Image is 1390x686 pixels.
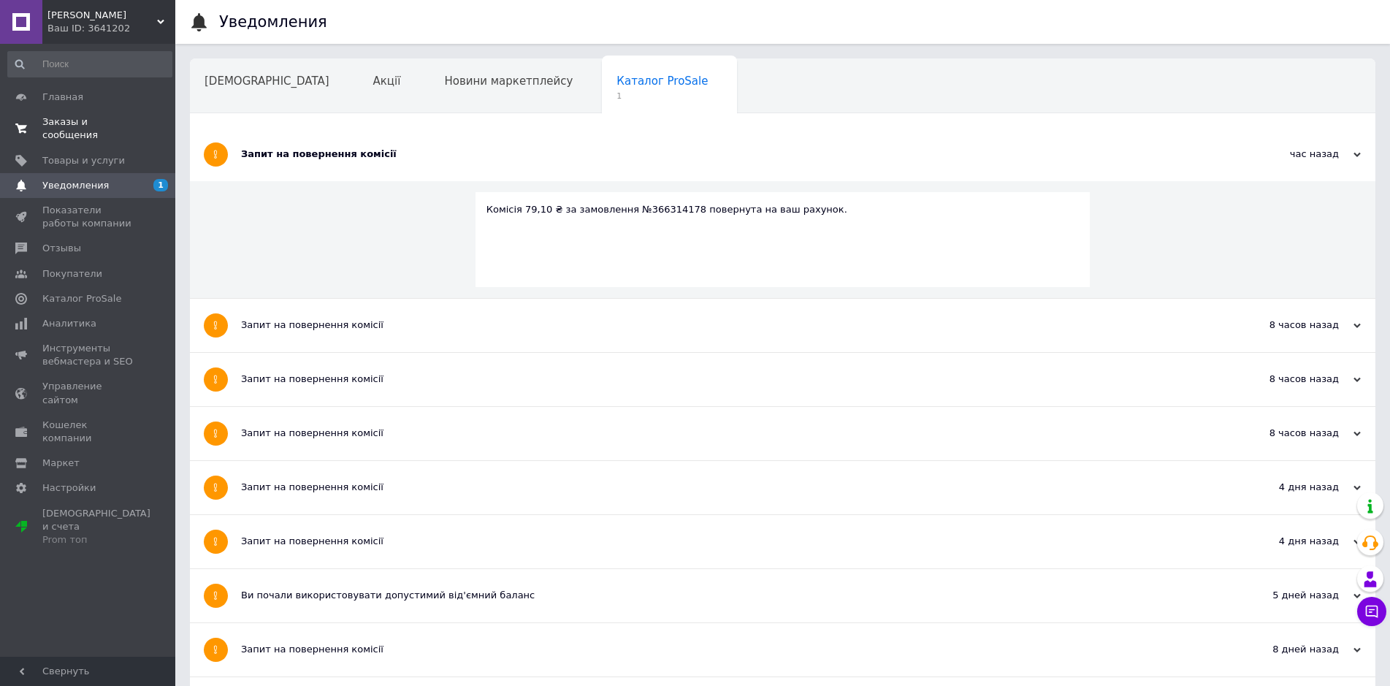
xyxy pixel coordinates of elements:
[47,9,157,22] span: Фитнес Одежда
[1215,589,1361,602] div: 5 дней назад
[241,373,1215,386] div: Запит на повернення комісії
[42,179,109,192] span: Уведомления
[42,317,96,330] span: Аналитика
[42,292,121,305] span: Каталог ProSale
[1215,427,1361,440] div: 8 часов назад
[1215,481,1361,494] div: 4 дня назад
[241,589,1215,602] div: Ви почали використовувати допустимий від'ємний баланс
[42,457,80,470] span: Маркет
[42,481,96,495] span: Настройки
[7,51,172,77] input: Поиск
[42,419,135,445] span: Кошелек компании
[42,115,135,142] span: Заказы и сообщения
[42,267,102,281] span: Покупатели
[42,507,150,547] span: [DEMOGRAPHIC_DATA] и счета
[241,319,1215,332] div: Запит на повернення комісії
[444,75,573,88] span: Новини маркетплейсу
[241,643,1215,656] div: Запит на повернення комісії
[42,91,83,104] span: Главная
[42,342,135,368] span: Инструменты вебмастера и SEO
[241,427,1215,440] div: Запит на повернення комісії
[373,75,401,88] span: Акції
[42,380,135,406] span: Управление сайтом
[1215,643,1361,656] div: 8 дней назад
[1357,597,1386,626] button: Чат с покупателем
[1215,148,1361,161] div: час назад
[205,75,329,88] span: [DEMOGRAPHIC_DATA]
[241,535,1215,548] div: Запит на повернення комісії
[42,154,125,167] span: Товары и услуги
[486,203,1080,216] div: Комісія 79,10 ₴ за замовлення №366314178 повернута на ваш рахунок.
[42,204,135,230] span: Показатели работы компании
[241,148,1215,161] div: Запит на повернення комісії
[219,13,327,31] h1: Уведомления
[42,242,81,255] span: Отзывы
[616,75,708,88] span: Каталог ProSale
[1215,373,1361,386] div: 8 часов назад
[42,533,150,546] div: Prom топ
[1215,319,1361,332] div: 8 часов назад
[1215,535,1361,548] div: 4 дня назад
[616,91,708,102] span: 1
[241,481,1215,494] div: Запит на повернення комісії
[47,22,175,35] div: Ваш ID: 3641202
[153,179,168,191] span: 1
